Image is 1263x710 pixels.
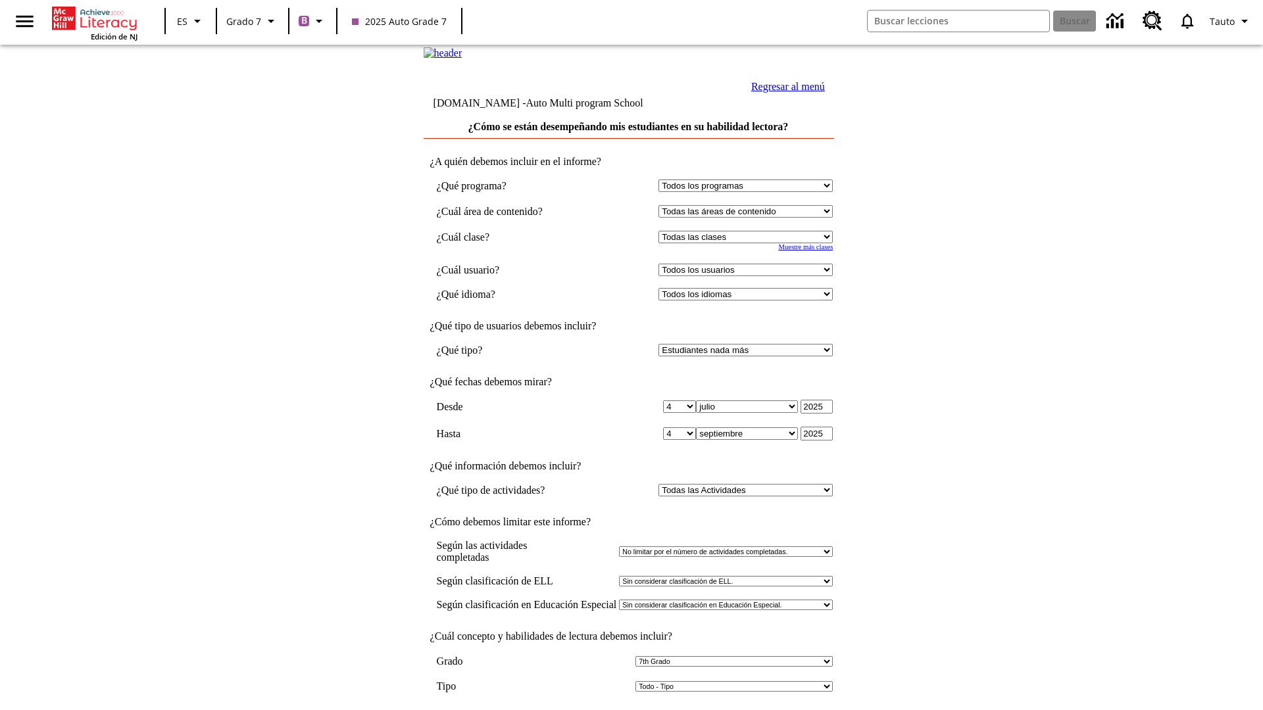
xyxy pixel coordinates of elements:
td: ¿Cuál concepto y habilidades de lectura debemos incluir? [424,630,833,642]
td: ¿Qué tipo de usuarios debemos incluir? [424,320,833,332]
button: Perfil/Configuración [1204,9,1258,33]
td: ¿A quién debemos incluir en el informe? [424,156,833,168]
td: Desde [437,400,585,414]
button: Grado: Grado 7, Elige un grado [221,9,284,33]
span: Grado 7 [226,14,261,28]
td: Según clasificación en Educación Especial [437,599,617,611]
a: Notificaciones [1170,4,1204,38]
span: Edición de NJ [91,32,137,41]
span: 2025 Auto Grade 7 [352,14,447,28]
a: ¿Cómo se están desempeñando mis estudiantes en su habilidad lectora? [468,121,789,132]
td: ¿Qué información debemos incluir? [424,460,833,472]
td: Según clasificación de ELL [437,575,617,587]
input: Buscar campo [868,11,1049,32]
span: B [301,12,307,29]
td: ¿Cuál usuario? [437,264,585,276]
td: Hasta [437,427,585,440]
button: Abrir el menú lateral [5,2,44,41]
td: ¿Qué idioma? [437,288,585,300]
span: Tauto [1210,14,1235,28]
a: Muestre más clases [778,243,833,250]
img: header [424,47,462,59]
nobr: ¿Cuál área de contenido? [437,206,543,217]
td: Según las actividades completadas [437,540,617,563]
td: Tipo [437,680,472,692]
td: ¿Cuál clase? [437,231,585,243]
button: Lenguaje: ES, Selecciona un idioma [170,9,212,33]
td: ¿Qué tipo de actividades? [437,484,585,496]
span: ES [177,14,187,28]
td: ¿Qué programa? [437,179,585,192]
td: ¿Qué tipo? [437,344,585,356]
td: Grado [437,655,483,667]
button: Boost El color de la clase es morado/púrpura. Cambiar el color de la clase. [293,9,332,33]
td: ¿Qué fechas debemos mirar? [424,376,833,388]
a: Regresar al menú [751,81,825,92]
td: [DOMAIN_NAME] - [433,97,674,109]
td: ¿Cómo debemos limitar este informe? [424,516,833,528]
a: Centro de recursos, Se abrirá en una pestaña nueva. [1135,3,1170,39]
div: Portada [52,4,137,41]
nobr: Auto Multi program School [526,97,643,108]
a: Centro de información [1099,3,1135,39]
